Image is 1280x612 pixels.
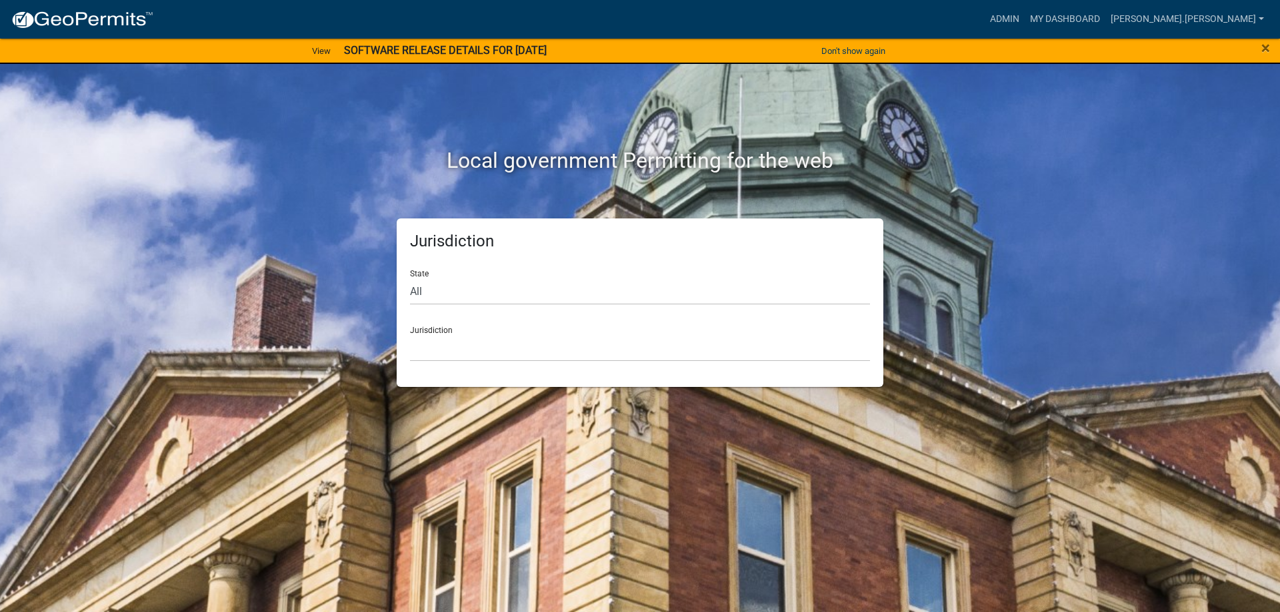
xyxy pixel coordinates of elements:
button: Close [1261,40,1270,56]
a: View [307,40,336,62]
a: Admin [985,7,1025,32]
h2: Local government Permitting for the web [270,148,1010,173]
h5: Jurisdiction [410,232,870,251]
a: My Dashboard [1025,7,1105,32]
span: × [1261,39,1270,57]
a: [PERSON_NAME].[PERSON_NAME] [1105,7,1269,32]
strong: SOFTWARE RELEASE DETAILS FOR [DATE] [344,44,547,57]
button: Don't show again [816,40,891,62]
